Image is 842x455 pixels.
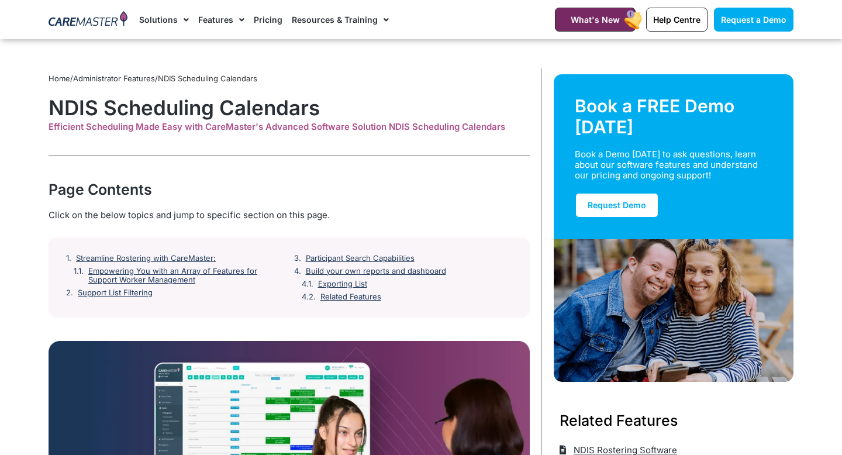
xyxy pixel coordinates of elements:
a: What's New [555,8,636,32]
a: Request Demo [575,192,659,218]
a: Support List Filtering [78,288,153,298]
a: Related Features [320,292,381,302]
h3: Related Features [560,410,788,431]
img: CareMaster Logo [49,11,127,29]
a: Empowering You with an Array of Features for Support Worker Management [88,267,285,285]
div: Book a Demo [DATE] to ask questions, learn about our software features and understand our pricing... [575,149,758,181]
div: Efficient Scheduling Made Easy with CareMaster's Advanced Software Solution NDIS Scheduling Calen... [49,122,530,132]
span: Request a Demo [721,15,786,25]
span: / / [49,74,257,83]
div: Click on the below topics and jump to specific section on this page. [49,209,530,222]
span: Request Demo [588,200,646,210]
a: Home [49,74,70,83]
a: Exporting List [318,280,367,289]
div: Page Contents [49,179,530,200]
a: Participant Search Capabilities [306,254,415,263]
span: Help Centre [653,15,700,25]
a: Request a Demo [714,8,793,32]
div: Book a FREE Demo [DATE] [575,95,772,137]
a: Administrator Features [73,74,155,83]
img: Support Worker and NDIS Participant out for a coffee. [554,239,793,382]
span: What's New [571,15,620,25]
span: NDIS Scheduling Calendars [158,74,257,83]
a: Build your own reports and dashboard [306,267,446,276]
a: Streamline Rostering with CareMaster: [76,254,216,263]
h1: NDIS Scheduling Calendars [49,95,530,120]
a: Help Centre [646,8,708,32]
